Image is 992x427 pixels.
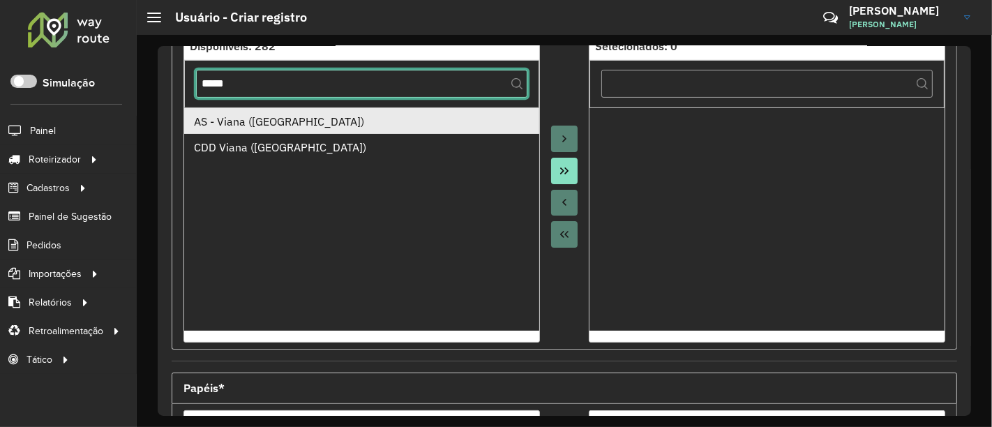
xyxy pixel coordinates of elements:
span: Tático [27,352,52,367]
a: Contato Rápido [816,3,846,33]
div: Disponíveis: 282 [190,38,534,54]
div: Selecionados: 0 [595,38,939,54]
span: Pedidos [27,238,61,253]
div: AS - Viana ([GEOGRAPHIC_DATA]) [194,113,530,130]
div: CDD Viana ([GEOGRAPHIC_DATA]) [194,139,530,156]
span: Importações [29,267,82,281]
h2: Usuário - Criar registro [161,10,307,25]
span: Cadastros [27,181,70,195]
button: Move All to Target [551,158,578,184]
label: Simulação [43,75,95,91]
span: Roteirizador [29,152,81,167]
span: Retroalimentação [29,324,103,338]
span: [PERSON_NAME] [849,18,954,31]
span: Papéis* [183,382,225,394]
h3: [PERSON_NAME] [849,4,954,17]
span: Relatórios [29,295,72,310]
span: Painel de Sugestão [29,209,112,224]
span: Painel [30,123,56,138]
